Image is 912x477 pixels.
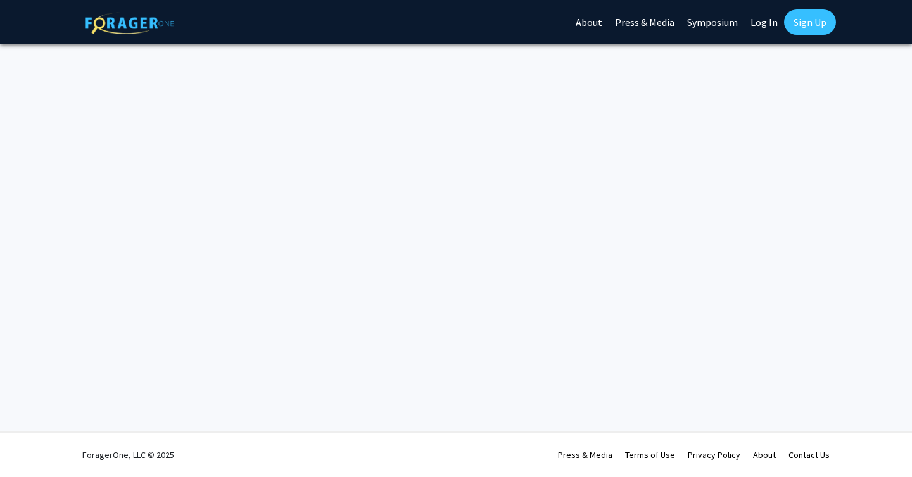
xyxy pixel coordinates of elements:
a: Press & Media [558,449,612,461]
a: Contact Us [788,449,830,461]
a: Sign Up [784,9,836,35]
a: Terms of Use [625,449,675,461]
div: ForagerOne, LLC © 2025 [82,433,174,477]
a: About [753,449,776,461]
img: ForagerOne Logo [85,12,174,34]
a: Privacy Policy [688,449,740,461]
